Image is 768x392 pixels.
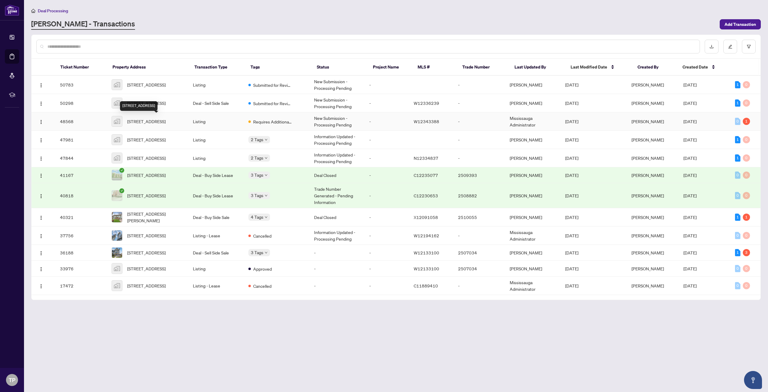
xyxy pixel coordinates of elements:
div: 1 [735,249,740,256]
span: home [31,9,35,13]
img: Logo [39,83,43,88]
div: 0 [743,265,750,272]
img: logo [5,5,19,16]
th: Last Updated By [510,59,566,76]
span: 2 Tags [251,136,263,143]
span: [STREET_ADDRESS] [127,192,166,199]
td: Deal - Buy Side Sale [188,208,244,226]
span: [PERSON_NAME] [631,172,664,178]
td: - [453,94,505,112]
span: [PERSON_NAME] [631,119,664,124]
span: check-circle [119,168,124,173]
div: 3 [743,249,750,256]
span: [DATE] [683,233,697,238]
td: - [309,261,365,277]
td: Mississauga Administrator [505,112,560,131]
span: Approved [253,266,272,272]
span: down [265,194,268,197]
td: - [364,226,409,245]
span: Add Transaction [724,20,756,29]
span: [STREET_ADDRESS] [127,136,166,143]
span: W12133100 [414,266,439,271]
td: Mississauga Administrator [505,277,560,295]
td: - [309,245,365,261]
img: thumbnail-img [112,190,122,201]
span: [DATE] [565,266,578,271]
td: [PERSON_NAME] [505,261,560,277]
button: Logo [36,248,46,257]
td: Deal - Buy Side Lease [188,183,244,208]
span: [PERSON_NAME] [631,155,664,161]
span: down [265,216,268,219]
button: Logo [36,212,46,222]
span: N12334837 [414,155,438,161]
span: [DATE] [565,119,578,124]
span: [STREET_ADDRESS] [127,118,166,125]
td: [PERSON_NAME] [505,149,560,167]
div: 0 [735,265,740,272]
span: [STREET_ADDRESS] [127,265,166,272]
img: Logo [39,267,43,272]
th: Tags [246,59,312,76]
div: 0 [743,81,750,88]
span: [STREET_ADDRESS] [127,155,166,161]
td: - [364,261,409,277]
td: - [364,94,409,112]
div: 0 [743,282,750,289]
span: [PERSON_NAME] [631,100,664,106]
td: 2507034 [453,245,505,261]
span: [PERSON_NAME] [631,137,664,142]
td: 36188 [55,245,107,261]
th: Transaction Type [190,59,246,76]
td: 2509393 [453,167,505,183]
td: [PERSON_NAME] [505,94,560,112]
span: [STREET_ADDRESS] [127,100,166,106]
span: [STREET_ADDRESS] [127,172,166,178]
span: [PERSON_NAME] [631,193,664,198]
img: thumbnail-img [112,212,122,222]
button: Logo [36,281,46,290]
th: Project Name [368,59,413,76]
span: Created Date [682,64,708,70]
span: [DATE] [683,100,697,106]
td: 50298 [55,94,107,112]
button: Add Transaction [720,19,761,29]
a: [PERSON_NAME] - Transactions [31,19,135,30]
span: [DATE] [683,172,697,178]
td: - [453,131,505,149]
button: Logo [36,170,46,180]
td: New Submission - Processing Pending [309,76,365,94]
td: Deal - Sell Side Sale [188,94,244,112]
span: W12336239 [414,100,439,106]
div: 1 [743,214,750,221]
button: Logo [36,80,46,90]
img: Logo [39,194,43,199]
span: W12343388 [414,119,439,124]
th: Created Date [678,59,730,76]
td: Listing - Lease [188,226,244,245]
img: thumbnail-img [112,135,122,145]
td: [PERSON_NAME] [505,76,560,94]
td: - [364,277,409,295]
button: Logo [36,264,46,273]
th: Last Modified Date [566,59,633,76]
span: Deal Processing [38,8,68,14]
div: 0 [743,232,750,239]
span: 3 Tags [251,172,263,178]
img: Logo [39,215,43,220]
img: thumbnail-img [112,170,122,180]
div: 1 [743,118,750,125]
td: [PERSON_NAME] [505,183,560,208]
button: Logo [36,98,46,108]
span: down [265,174,268,177]
span: [DATE] [683,119,697,124]
td: Deal Closed [309,208,365,226]
span: [DATE] [565,172,578,178]
span: W12194162 [414,233,439,238]
span: 4 Tags [251,214,263,220]
td: [PERSON_NAME] [505,131,560,149]
td: - [364,167,409,183]
th: MLS # [413,59,457,76]
span: TP [9,376,15,384]
span: [DATE] [565,233,578,238]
